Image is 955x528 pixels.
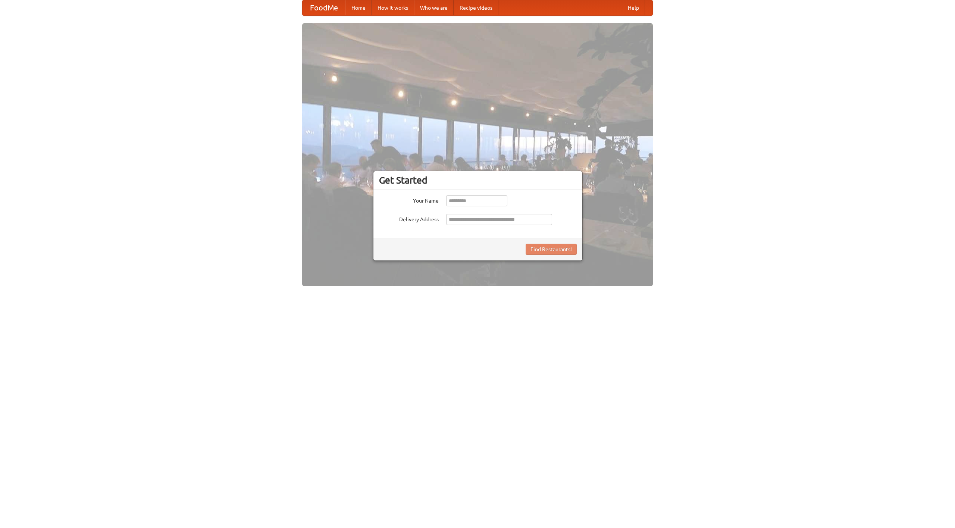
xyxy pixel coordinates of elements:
a: FoodMe [303,0,345,15]
button: Find Restaurants! [526,244,577,255]
a: Recipe videos [454,0,498,15]
label: Delivery Address [379,214,439,223]
a: Help [622,0,645,15]
a: How it works [372,0,414,15]
a: Home [345,0,372,15]
h3: Get Started [379,175,577,186]
label: Your Name [379,195,439,204]
a: Who we are [414,0,454,15]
